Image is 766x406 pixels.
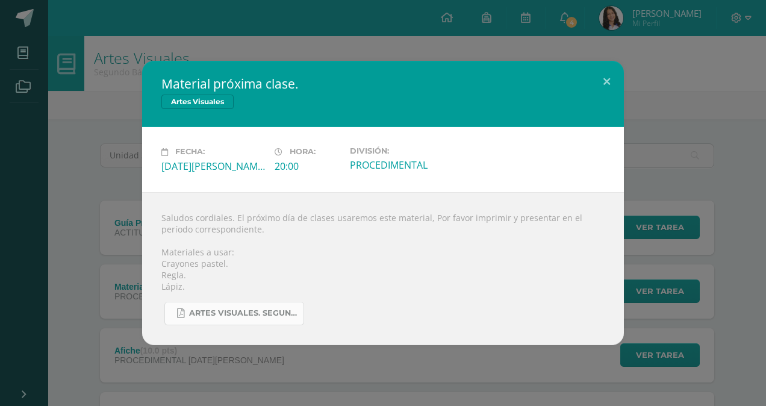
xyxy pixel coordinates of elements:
span: Fecha: [175,148,205,157]
a: Artes visuales. Segundo Básico..pdf [164,302,304,325]
div: Saludos cordiales. El próximo día de clases usaremos este material, Por favor imprimir y presenta... [142,192,624,345]
div: 20:00 [275,160,340,173]
h2: Material próxima clase. [161,75,605,92]
div: PROCEDIMENTAL [350,158,453,172]
span: Hora: [290,148,316,157]
button: Close (Esc) [590,61,624,102]
div: [DATE][PERSON_NAME] [161,160,265,173]
label: División: [350,146,453,155]
span: Artes Visuales [161,95,234,109]
span: Artes visuales. Segundo Básico..pdf [189,308,297,318]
